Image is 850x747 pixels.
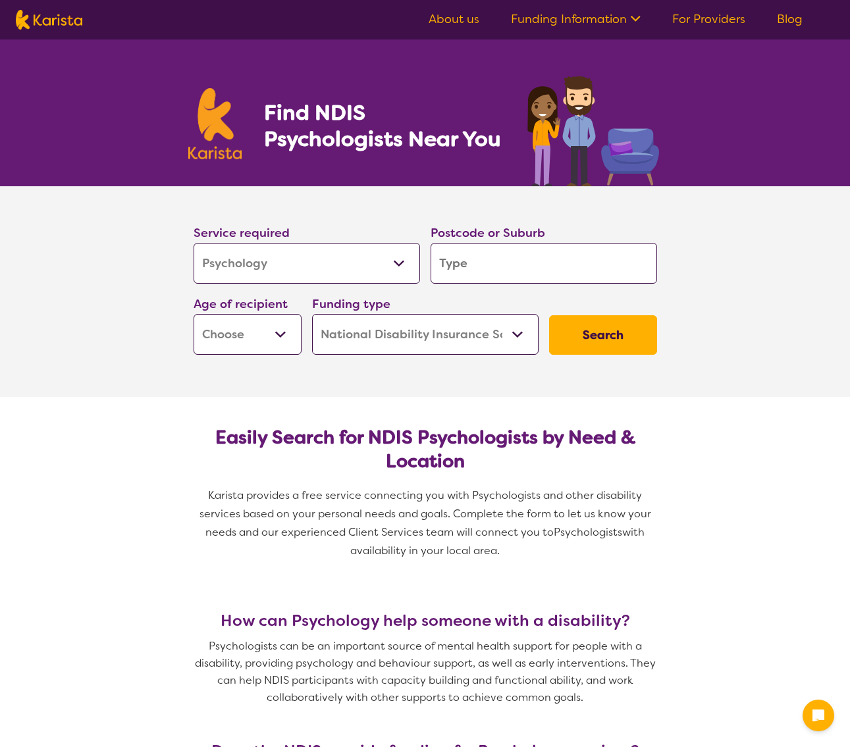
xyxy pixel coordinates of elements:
[204,426,647,473] h2: Easily Search for NDIS Psychologists by Need & Location
[523,71,662,186] img: psychology
[194,225,290,241] label: Service required
[431,243,657,284] input: Type
[16,10,82,30] img: Karista logo
[431,225,545,241] label: Postcode or Suburb
[429,11,479,27] a: About us
[264,99,508,152] h1: Find NDIS Psychologists Near You
[199,488,654,539] span: Karista provides a free service connecting you with Psychologists and other disability services b...
[194,296,288,312] label: Age of recipient
[554,525,622,539] span: Psychologists
[188,611,662,630] h3: How can Psychology help someone with a disability?
[777,11,803,27] a: Blog
[549,315,657,355] button: Search
[188,88,242,159] img: Karista logo
[312,296,390,312] label: Funding type
[672,11,745,27] a: For Providers
[188,638,662,706] p: Psychologists can be an important source of mental health support for people with a disability, p...
[511,11,641,27] a: Funding Information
